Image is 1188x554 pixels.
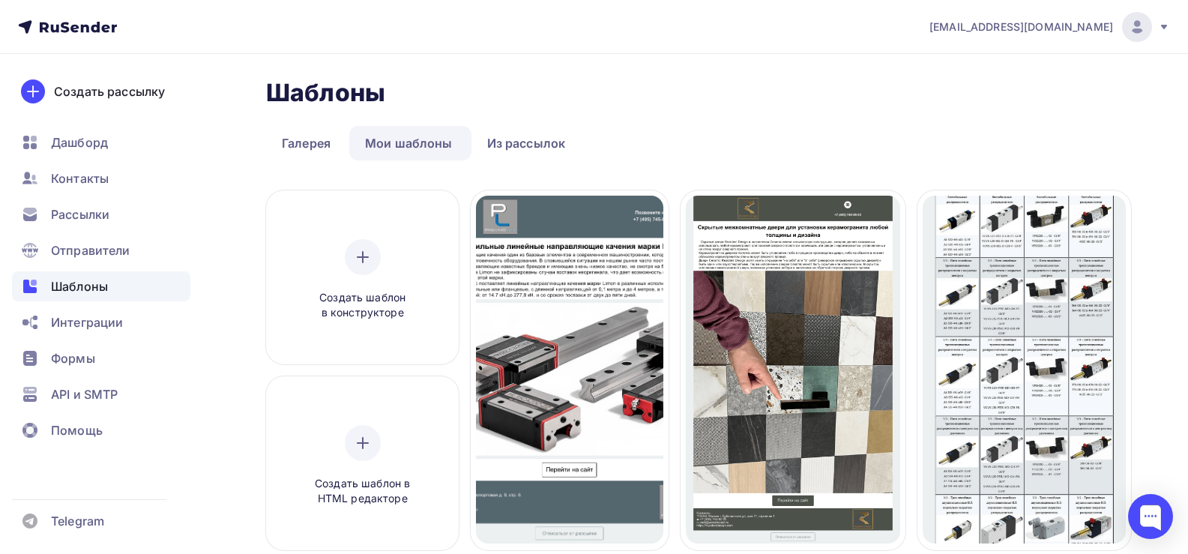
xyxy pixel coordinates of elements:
[12,199,190,229] a: Рассылки
[12,127,190,157] a: Дашборд
[12,271,190,301] a: Шаблоны
[51,512,104,530] span: Telegram
[929,12,1170,42] a: [EMAIL_ADDRESS][DOMAIN_NAME]
[349,126,468,160] a: Мои шаблоны
[51,385,118,403] span: API и SMTP
[51,277,108,295] span: Шаблоны
[266,78,385,108] h2: Шаблоны
[12,343,190,373] a: Формы
[12,235,190,265] a: Отправители
[929,19,1113,34] span: [EMAIL_ADDRESS][DOMAIN_NAME]
[51,241,130,259] span: Отправители
[54,82,165,100] div: Создать рассылку
[471,126,582,160] a: Из рассылок
[292,476,434,507] span: Создать шаблон в HTML редакторе
[51,421,103,439] span: Помощь
[51,205,109,223] span: Рассылки
[12,163,190,193] a: Контакты
[266,126,346,160] a: Галерея
[51,313,123,331] span: Интеграции
[51,133,108,151] span: Дашборд
[292,290,434,321] span: Создать шаблон в конструкторе
[51,349,95,367] span: Формы
[51,169,109,187] span: Контакты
